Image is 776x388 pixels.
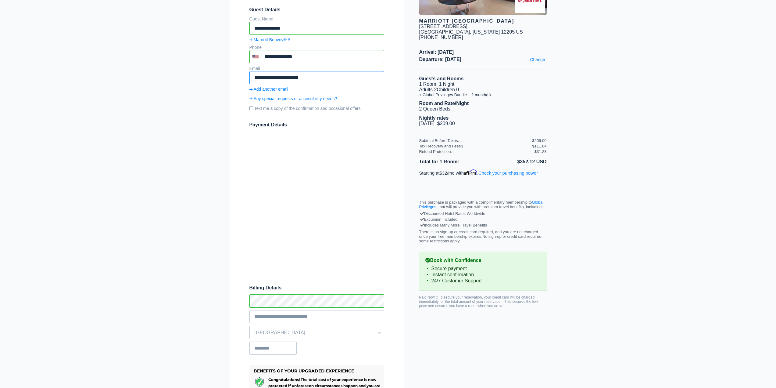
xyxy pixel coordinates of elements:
[419,234,543,243] span: No sign-up or credit card required; some restrictions apply.
[249,66,260,71] label: Email
[419,138,532,143] div: Subtotal Before Taxes:
[516,29,523,34] span: US
[419,18,547,24] div: Marriott [GEOGRAPHIC_DATA]
[250,51,263,63] div: United States: +1
[528,56,546,63] a: Change
[419,149,535,154] div: Refund Protection:
[437,87,459,92] span: Children 0
[419,29,471,34] span: [GEOGRAPHIC_DATA],
[501,29,515,34] span: 12205
[421,216,545,222] div: Excursion Included
[532,138,547,143] div: $209.00
[419,230,547,243] p: There is no sign-up or credit card required, and you are not charged once your free membership ex...
[483,158,547,166] li: $352.12 USD
[419,49,547,55] span: Arrival: [DATE]
[249,37,384,42] a: Marriott Bonvoy® #
[425,272,541,278] li: Instant confirmation
[250,328,384,338] span: [GEOGRAPHIC_DATA]
[249,122,287,127] span: Payment Details
[419,295,538,308] span: Paid Now :: To secure your reservation, your credit card will be charged immediately for the tota...
[249,87,384,92] a: Add another email
[249,45,262,50] label: Phone
[249,285,384,291] span: Billing Details
[419,121,455,126] span: [DATE] $209.00
[419,169,547,176] p: Starting at /mo with .
[464,169,477,175] span: Affirm
[421,222,545,228] div: Includes Many More Travel Benefits
[419,76,464,81] b: Guests and Rooms
[249,96,384,101] a: Any special requests or accessibility needs?
[419,57,547,62] span: Departure: [DATE]
[419,144,532,148] div: Tax Recovery and Fees:
[249,16,274,21] label: Guest Name
[419,24,467,29] div: [STREET_ADDRESS]
[532,144,547,148] div: $111.84
[419,82,547,87] li: 1 Room, 1 Night
[419,181,547,187] iframe: PayPal Message 1
[419,106,547,112] li: 2 Queen Beds
[425,258,541,263] b: Book with Confidence
[535,149,547,154] div: $31.28
[419,101,469,106] b: Room and Rate/Night
[440,171,447,176] span: $32
[478,171,538,176] a: Check your purchasing power - Learn more about Affirm Financing (opens in modal)
[473,29,500,34] span: [US_STATE]
[421,211,545,216] div: Discounted Hotel Rates Worldwide
[419,92,547,97] li: + Global Privileges Bundle – 2 month(s)
[419,200,544,209] a: Global Privileges
[419,35,547,40] div: [PHONE_NUMBER]
[249,103,384,113] label: Text me a copy of the confirmation and occasional offers
[249,7,384,13] span: Guest Details
[425,266,541,272] li: Secure payment
[419,87,547,92] li: Adults 2
[425,278,541,284] li: 24/7 Customer Support
[248,130,385,278] iframe: Secure payment input frame
[419,200,547,209] p: This purchase is packaged with a complimentary membership to , that will provide you with premium...
[419,115,449,121] b: Nightly rates
[419,158,483,166] li: Total for 1 Room:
